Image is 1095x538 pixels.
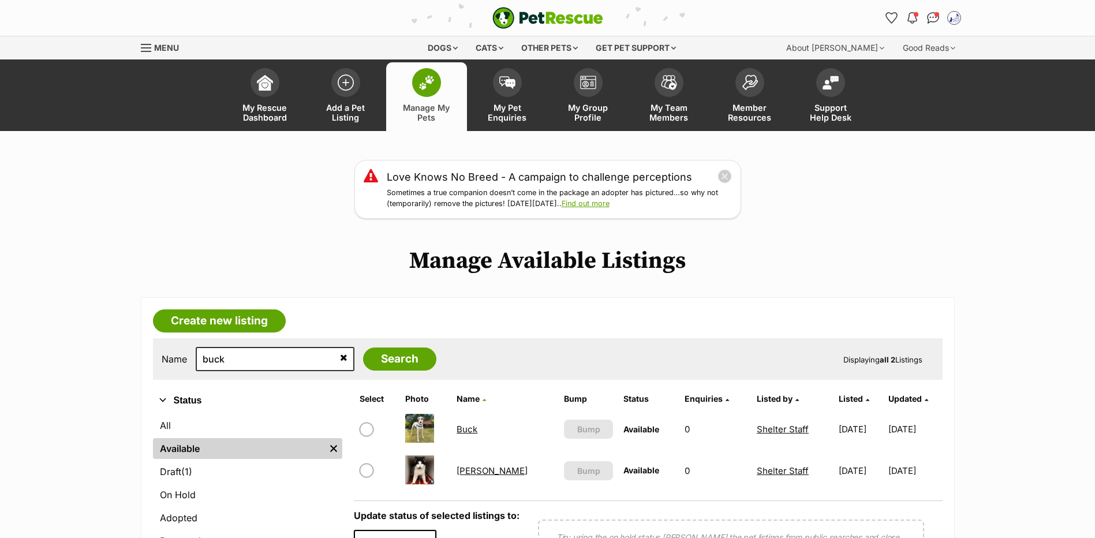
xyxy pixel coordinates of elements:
a: Draft [153,461,342,482]
a: [PERSON_NAME] [457,465,528,476]
strong: all 2 [880,355,895,364]
a: Shelter Staff [757,424,809,435]
a: My Pet Enquiries [467,62,548,131]
span: Name [457,394,480,403]
img: help-desk-icon-fdf02630f3aa405de69fd3d07c3f3aa587a6932b1a1747fa1d2bba05be0121f9.svg [823,76,839,89]
span: Bump [577,423,600,435]
a: All [153,415,342,436]
span: Manage My Pets [401,103,453,122]
span: My Rescue Dashboard [239,103,291,122]
img: group-profile-icon-3fa3cf56718a62981997c0bc7e787c4b2cf8bcc04b72c1350f741eb67cf2f40e.svg [580,76,596,89]
a: Support Help Desk [790,62,871,131]
a: Create new listing [153,309,286,332]
th: Bump [559,390,618,408]
button: Bump [564,461,613,480]
th: Status [619,390,678,408]
a: Name [457,394,486,403]
span: translation missing: en.admin.listings.index.attributes.enquiries [685,394,723,403]
span: Displaying Listings [843,355,922,364]
th: Photo [401,390,451,408]
span: My Group Profile [562,103,614,122]
span: Bump [577,465,600,477]
td: [DATE] [834,451,887,491]
span: My Pet Enquiries [481,103,533,122]
span: My Team Members [643,103,695,122]
button: Status [153,393,342,408]
span: Listed [839,394,863,403]
a: Enquiries [685,394,729,403]
a: My Team Members [629,62,709,131]
span: Member Resources [724,103,776,122]
a: Conversations [924,9,943,27]
a: Add a Pet Listing [305,62,386,131]
div: Good Reads [895,36,963,59]
a: Menu [141,36,187,57]
label: Update status of selected listings to: [354,510,520,521]
a: Shelter Staff [757,465,809,476]
span: Support Help Desk [805,103,857,122]
img: manage-my-pets-icon-02211641906a0b7f246fdf0571729dbe1e7629f14944591b6c1af311fb30b64b.svg [418,75,435,90]
a: Remove filter [325,438,342,459]
img: team-members-icon-5396bd8760b3fe7c0b43da4ab00e1e3bb1a5d9ba89233759b79545d2d3fc5d0d.svg [661,75,677,90]
a: My Group Profile [548,62,629,131]
a: Available [153,438,325,459]
td: [DATE] [888,409,941,449]
img: dashboard-icon-eb2f2d2d3e046f16d808141f083e7271f6b2e854fb5c12c21221c1fb7104beca.svg [257,74,273,91]
input: Search [363,348,436,371]
img: Shelter Staff profile pic [948,12,960,24]
div: Get pet support [588,36,684,59]
span: Menu [154,43,179,53]
th: Select [355,390,399,408]
td: 0 [680,409,751,449]
button: My account [945,9,963,27]
p: Sometimes a true companion doesn’t come in the package an adopter has pictured…so why not (tempor... [387,188,732,210]
div: Cats [468,36,511,59]
button: Notifications [903,9,922,27]
span: Add a Pet Listing [320,103,372,122]
span: Listed by [757,394,793,403]
img: chat-41dd97257d64d25036548639549fe6c8038ab92f7586957e7f3b1b290dea8141.svg [927,12,939,24]
img: notifications-46538b983faf8c2785f20acdc204bb7945ddae34d4c08c2a6579f10ce5e182be.svg [907,12,917,24]
img: logo-e224e6f780fb5917bec1dbf3a21bbac754714ae5b6737aabdf751b685950b380.svg [492,7,603,29]
div: About [PERSON_NAME] [778,36,892,59]
ul: Account quick links [883,9,963,27]
a: Adopted [153,507,342,528]
button: close [717,169,732,184]
a: Updated [888,394,928,403]
a: PetRescue [492,7,603,29]
img: add-pet-listing-icon-0afa8454b4691262ce3f59096e99ab1cd57d4a30225e0717b998d2c9b9846f56.svg [338,74,354,91]
a: Favourites [883,9,901,27]
a: Listed [839,394,869,403]
div: Other pets [513,36,586,59]
td: 0 [680,451,751,491]
td: [DATE] [888,451,941,491]
span: Updated [888,394,922,403]
label: Name [162,354,187,364]
a: Love Knows No Breed - A campaign to challenge perceptions [387,169,692,185]
img: pet-enquiries-icon-7e3ad2cf08bfb03b45e93fb7055b45f3efa6380592205ae92323e6603595dc1f.svg [499,76,515,89]
a: On Hold [153,484,342,505]
a: My Rescue Dashboard [225,62,305,131]
a: Manage My Pets [386,62,467,131]
td: [DATE] [834,409,887,449]
a: Listed by [757,394,799,403]
button: Bump [564,420,613,439]
span: Available [623,424,659,434]
span: Available [623,465,659,475]
div: Dogs [420,36,466,59]
a: Find out more [562,199,610,208]
img: member-resources-icon-8e73f808a243e03378d46382f2149f9095a855e16c252ad45f914b54edf8863c.svg [742,74,758,90]
a: Member Resources [709,62,790,131]
span: (1) [181,465,192,479]
a: Buck [457,424,477,435]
